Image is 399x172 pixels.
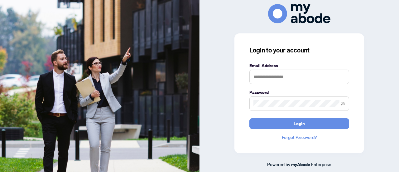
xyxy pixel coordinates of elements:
label: Email Address [249,62,349,69]
span: Login [294,119,305,129]
label: Password [249,89,349,96]
img: ma-logo [268,4,330,23]
span: Powered by [267,161,290,167]
a: Forgot Password? [249,134,349,141]
span: Enterprise [311,161,331,167]
h3: Login to your account [249,46,349,55]
a: myAbode [291,161,310,168]
span: eye-invisible [341,101,345,106]
button: Login [249,118,349,129]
